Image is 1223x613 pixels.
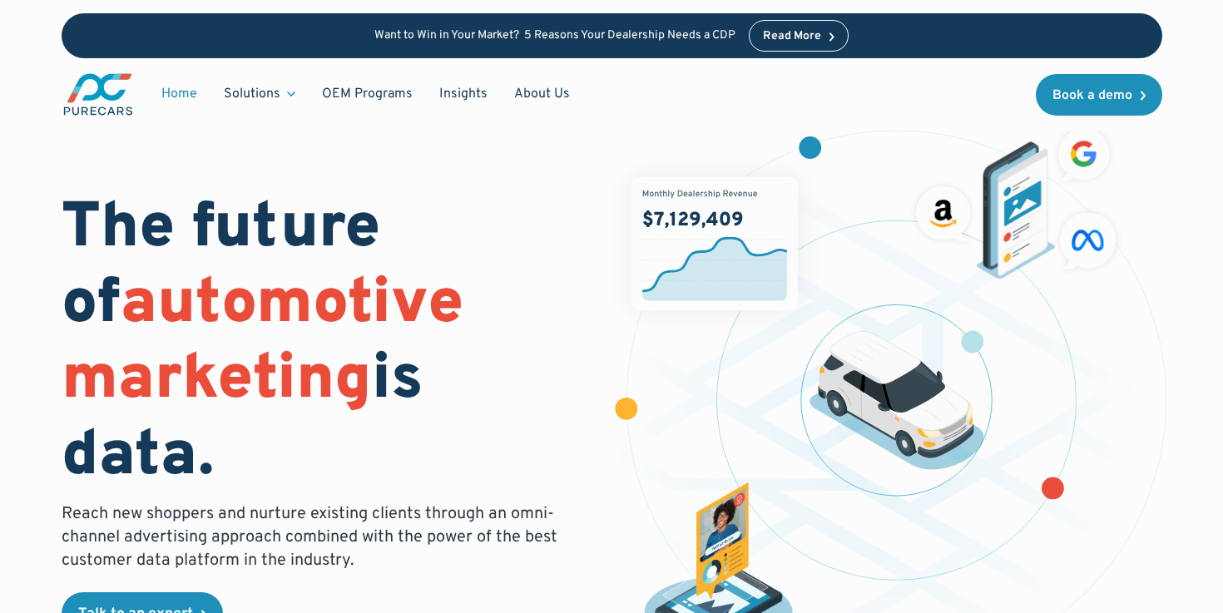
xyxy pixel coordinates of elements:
div: Book a demo [1052,89,1132,102]
img: illustration of a vehicle [810,331,984,469]
div: Solutions [224,85,280,103]
img: purecars logo [62,72,135,117]
p: Reach new shoppers and nurture existing clients through an omni-channel advertising approach comb... [62,502,567,572]
span: automotive marketing [62,265,463,421]
div: Solutions [210,78,309,110]
a: Book a demo [1036,74,1162,116]
a: About Us [501,78,583,110]
a: Insights [426,78,501,110]
img: ads on social media and advertising partners [909,121,1124,279]
a: main [62,72,135,117]
h1: The future of is data. [62,192,592,496]
div: Read More [763,31,821,42]
a: OEM Programs [309,78,426,110]
img: chart showing monthly dealership revenue of $7m [631,177,798,310]
p: Want to Win in Your Market? 5 Reasons Your Dealership Needs a CDP [374,29,735,43]
a: Read More [749,20,849,52]
a: Home [148,78,210,110]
